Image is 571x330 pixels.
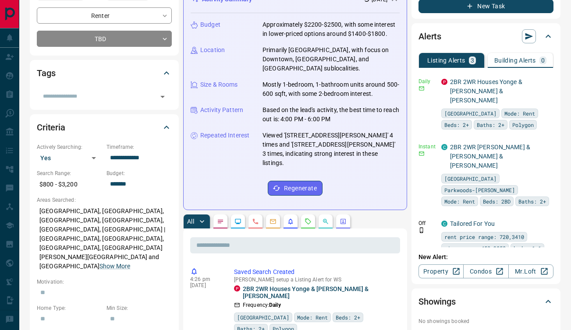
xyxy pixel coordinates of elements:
div: condos.ca [441,221,447,227]
span: Mode: Rent [504,109,535,118]
p: All [187,218,194,225]
p: Actively Searching: [37,143,102,151]
span: Beds: 2BD [483,197,511,206]
svg: Listing Alerts [287,218,294,225]
span: Beds: 2+ [336,313,360,322]
p: Based on the lead's activity, the best time to reach out is: 4:00 PM - 6:00 PM [262,105,400,124]
p: Repeated Interest [200,131,249,140]
svg: Emails [270,218,277,225]
p: Building Alerts [494,57,536,63]
a: 2BR 2WR Houses Yonge & [PERSON_NAME] & [PERSON_NAME] [243,285,397,299]
a: Property [418,264,464,278]
p: Frequency: [243,301,281,309]
span: rent price range: 720,3410 [444,232,524,241]
p: Size & Rooms [200,80,238,89]
p: Activity Pattern [200,105,243,115]
span: size range: 450,3850 [444,244,506,253]
span: Mode: Rent [297,313,328,322]
p: Motivation: [37,278,172,286]
a: 2BR 2WR Houses Yonge & [PERSON_NAME] & [PERSON_NAME] [450,78,522,104]
p: No showings booked [418,317,553,325]
p: $800 - $3,200 [37,177,102,192]
p: Viewed '[STREET_ADDRESS][PERSON_NAME]' 4 times and '[STREET_ADDRESS][PERSON_NAME]' 3 times, indic... [262,131,400,168]
div: Yes [37,151,102,165]
svg: Opportunities [322,218,329,225]
button: Open [156,91,169,103]
p: Mostly 1-bedroom, 1-bathroom units around 500-600 sqft, with some 2-bedroom interest. [262,80,400,98]
p: New Alert: [418,253,553,262]
strong: Daily [269,302,281,308]
p: [GEOGRAPHIC_DATA], [GEOGRAPHIC_DATA], [GEOGRAPHIC_DATA], [GEOGRAPHIC_DATA], [GEOGRAPHIC_DATA], [G... [37,204,172,274]
span: Baths: 2+ [477,120,504,129]
h2: Showings [418,295,456,309]
p: Budget: [106,169,172,177]
svg: Requests [305,218,312,225]
span: Polygon [512,120,534,129]
div: Renter [37,7,172,24]
p: Min Size: [106,304,172,312]
p: Areas Searched: [37,196,172,204]
div: Alerts [418,26,553,47]
button: Show More [99,262,130,271]
p: Budget [200,20,220,29]
div: Showings [418,291,553,312]
span: beds: 1-1 [514,244,541,253]
svg: Agent Actions [340,218,347,225]
a: Condos [463,264,508,278]
p: 0 [541,57,545,63]
p: Location [200,46,225,55]
span: [GEOGRAPHIC_DATA] [444,109,497,118]
p: [PERSON_NAME] setup a Listing Alert for WS [234,277,397,283]
span: [GEOGRAPHIC_DATA] [444,174,497,183]
svg: Email [418,85,425,91]
button: Regenerate [268,181,323,196]
p: Approximately $2200-$2500, with some interest in lower-priced options around $1400-$1800. [262,20,400,39]
p: Saved Search Created [234,267,397,277]
p: Off [418,219,436,227]
p: Instant [418,143,436,151]
a: 2BR 2WR [PERSON_NAME] & [PERSON_NAME] & [PERSON_NAME] [450,144,530,169]
h2: Criteria [37,120,65,134]
h2: Alerts [418,29,441,43]
span: Parkwoods-[PERSON_NAME] [444,186,515,194]
p: Home Type: [37,304,102,312]
h2: Tags [37,66,55,80]
p: Daily [418,77,436,85]
div: property.ca [441,79,447,85]
p: Timeframe: [106,143,172,151]
p: Search Range: [37,169,102,177]
p: [DATE] [190,282,221,288]
div: property.ca [234,285,240,291]
div: Criteria [37,117,172,138]
svg: Notes [217,218,224,225]
p: Listing Alerts [427,57,465,63]
p: 4:26 pm [190,276,221,282]
span: Baths: 2+ [518,197,546,206]
svg: Lead Browsing Activity [234,218,241,225]
a: Tailored For You [450,220,495,227]
div: Tags [37,63,172,84]
a: Mr.Loft [508,264,553,278]
p: 3 [471,57,474,63]
span: Beds: 2+ [444,120,469,129]
div: condos.ca [441,144,447,150]
svg: Push Notification Only [418,227,425,233]
span: [GEOGRAPHIC_DATA] [237,313,289,322]
svg: Email [418,151,425,157]
svg: Calls [252,218,259,225]
p: Primarily [GEOGRAPHIC_DATA], with focus on Downtown, [GEOGRAPHIC_DATA], and [GEOGRAPHIC_DATA] sub... [262,46,400,73]
div: TBD [37,31,172,47]
span: Mode: Rent [444,197,475,206]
